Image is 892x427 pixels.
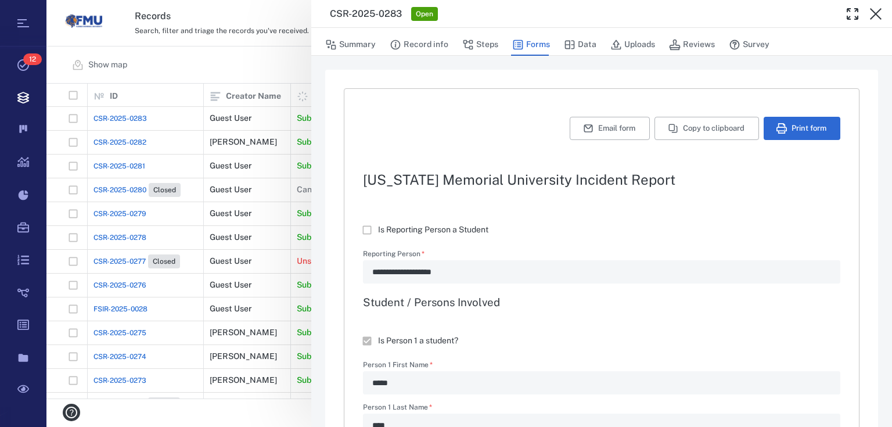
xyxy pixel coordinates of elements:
span: Is Person 1 a student? [378,335,458,347]
label: Reporting Person [363,250,840,260]
div: Person 1 First Name [363,371,840,394]
button: Steps [462,34,498,56]
button: Survey [729,34,769,56]
button: Summary [325,34,376,56]
h2: [US_STATE] Memorial University Incident Report [363,173,840,186]
button: Email form [570,117,650,140]
button: Toggle Fullscreen [841,2,864,26]
button: Close [864,2,887,26]
button: Print form [764,117,840,140]
span: Open [413,9,436,19]
span: Help [26,8,50,19]
span: Is Reporting Person a Student [378,224,488,236]
button: Forms [512,34,550,56]
h3: CSR-2025-0283 [330,7,402,21]
span: 12 [23,53,42,65]
label: Person 1 First Name [363,361,840,371]
h3: Student / Persons Involved [363,295,840,309]
button: Reviews [669,34,715,56]
label: Person 1 Last Name [363,404,840,414]
button: Data [564,34,596,56]
button: Record info [390,34,448,56]
button: Copy to clipboard [654,117,759,140]
div: Reporting Person [363,260,840,284]
button: Uploads [610,34,655,56]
